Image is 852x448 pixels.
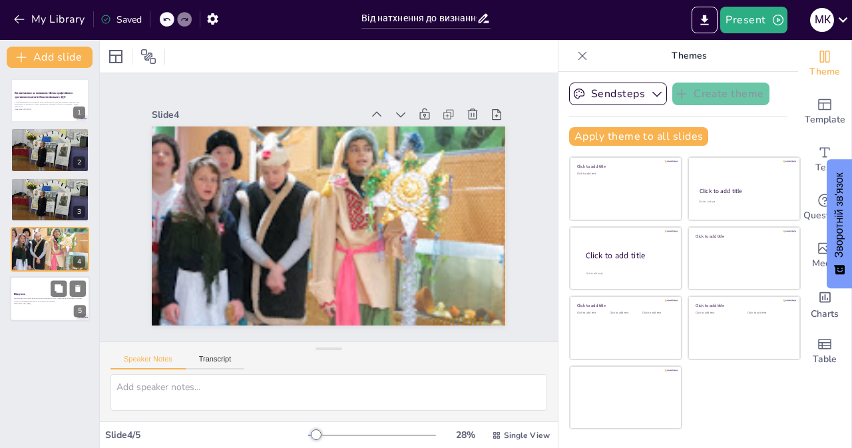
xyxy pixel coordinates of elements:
div: Click to add title [700,187,788,195]
p: Generated with [URL] [15,108,85,111]
button: Delete Slide [70,280,86,296]
div: 5 [74,305,86,317]
div: Change the overall theme [798,40,851,88]
div: 3 [11,178,89,222]
p: Themes [593,40,785,72]
div: Add text boxes [798,136,851,184]
div: Saved [101,13,142,26]
div: Click to add title [696,233,791,238]
span: Template [805,112,845,127]
button: Apply theme to all slides [569,127,708,146]
div: Click to add text [696,312,738,315]
button: Transcript [186,355,245,369]
strong: Підсумок [14,292,25,296]
div: Add images, graphics, shapes or video [798,232,851,280]
span: Position [140,49,156,65]
div: Get real-time input from your audience [798,184,851,232]
div: 4 [11,227,89,271]
div: Click to add title [577,303,672,308]
span: Media [812,256,838,271]
div: 1 [11,79,89,122]
div: 2 [73,156,85,168]
div: Layout [105,46,126,67]
span: Text [815,160,834,175]
span: Charts [811,307,839,322]
p: Професійне зростання педагогів Покотилівського ЗДО є прикладом натхнення, спільних зусиль та визн... [14,297,86,302]
div: 3 [73,206,85,218]
div: Add a table [798,328,851,375]
div: Click to add title [696,303,791,308]
div: 2 [11,128,89,172]
span: Theme [809,65,840,79]
div: 4 [73,256,85,268]
button: Export to PowerPoint [692,7,718,33]
div: 1 [73,107,85,118]
div: 5 [10,276,90,322]
div: М к [810,8,834,32]
span: Table [813,352,837,367]
strong: Від натхнення до визнання: Шлях професійного зростання педагогів Покотилівського ЗДО [15,91,73,99]
button: Зворотній зв'язок - Показати опитування [827,159,852,288]
div: Click to add text [699,200,787,204]
div: Click to add text [747,312,789,315]
div: Slide 4 [316,5,431,193]
button: Sendsteps [569,83,667,105]
button: Present [720,7,787,33]
div: Click to add text [577,312,607,315]
button: М к [810,7,834,33]
div: Slide 4 / 5 [105,429,308,441]
p: Generated with [URL] [14,302,86,305]
font: Зворотній зв'язок [833,172,845,258]
div: Click to add text [577,172,672,176]
button: Create theme [672,83,769,105]
span: Questions [803,208,847,223]
span: Single View [504,430,550,441]
button: My Library [10,9,91,30]
div: Click to add body [586,272,670,276]
div: Click to add text [610,312,640,315]
button: Add slide [7,47,93,68]
div: 28 % [449,429,481,441]
div: Click to add title [586,250,671,262]
button: Duplicate Slide [51,280,67,296]
div: Click to add text [642,312,672,315]
p: У цій презентації ми розглянемо шлях професійного зростання наших педагогів, їхні досягнення та в... [15,101,85,108]
input: Insert title [361,9,476,28]
div: Add charts and graphs [798,280,851,328]
div: Click to add title [577,164,672,169]
button: Speaker Notes [110,355,186,369]
div: Add ready made slides [798,88,851,136]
